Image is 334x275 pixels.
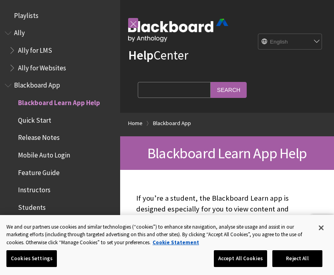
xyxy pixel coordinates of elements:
[18,201,46,211] span: Students
[153,239,199,246] a: More information about your privacy, opens in a new tab
[6,223,311,247] div: We and our partners use cookies and similar technologies (“cookies”) to enhance site navigation, ...
[18,131,60,142] span: Release Notes
[18,44,52,54] span: Ally for LMS
[5,9,115,22] nav: Book outline for Playlists
[5,26,115,75] nav: Book outline for Anthology Ally Help
[14,9,38,20] span: Playlists
[211,82,247,98] input: Search
[153,118,191,128] a: Blackboard App
[272,250,322,267] button: Reject All
[18,114,51,124] span: Quick Start
[136,193,318,256] p: If you’re a student, the Blackboard Learn app is designed especially for you to view content and ...
[14,26,25,37] span: Ally
[18,166,60,177] span: Feature Guide
[147,144,307,162] span: Blackboard Learn App Help
[128,47,153,63] strong: Help
[128,47,188,63] a: HelpCenter
[214,250,267,267] button: Accept All Cookies
[14,79,60,90] span: Blackboard App
[128,19,228,42] img: Blackboard by Anthology
[18,96,100,107] span: Blackboard Learn App Help
[18,183,50,194] span: Instructors
[128,118,143,128] a: Home
[258,34,322,50] select: Site Language Selector
[312,219,330,237] button: Close
[6,250,57,267] button: Cookies Settings
[18,61,66,72] span: Ally for Websites
[18,148,70,159] span: Mobile Auto Login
